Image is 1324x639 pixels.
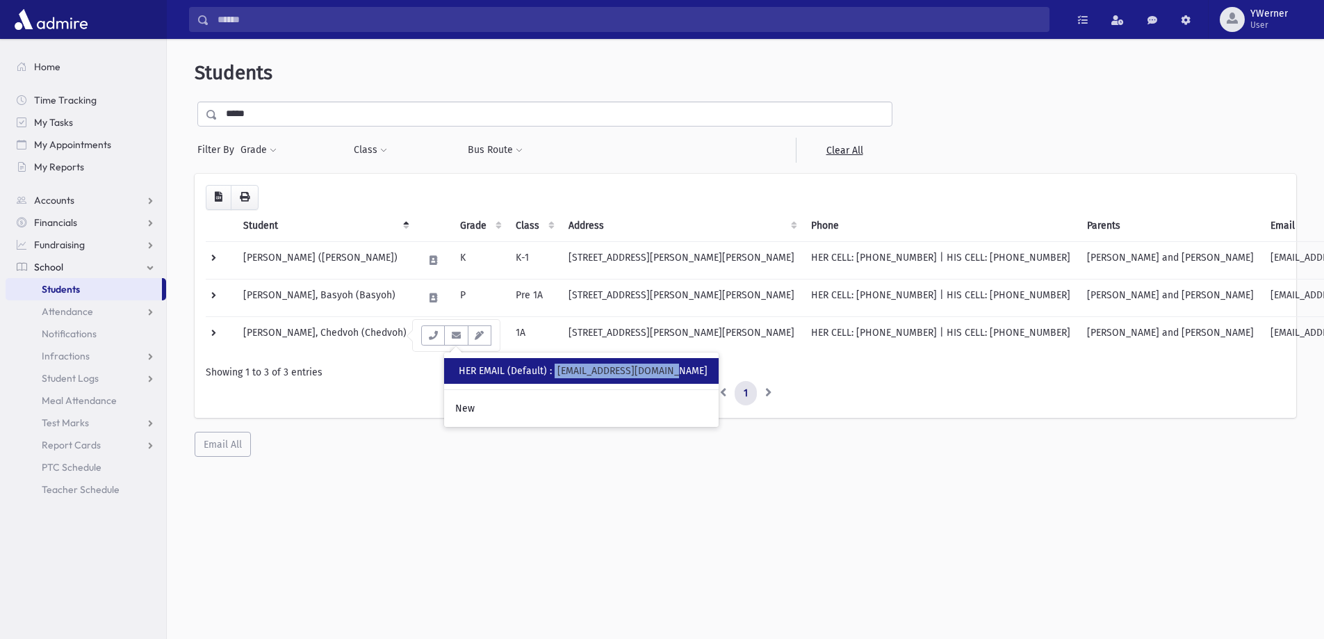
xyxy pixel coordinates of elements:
th: Grade: activate to sort column ascending [452,210,507,242]
span: Students [195,61,272,84]
a: Financials [6,211,166,234]
a: Attendance [6,300,166,323]
a: Home [6,56,166,78]
span: Notifications [42,327,97,340]
td: [STREET_ADDRESS][PERSON_NAME][PERSON_NAME] [560,279,803,316]
div: HER EMAIL (Default) [459,364,708,378]
td: HER CELL: [PHONE_NUMBER] | HIS CELL: [PHONE_NUMBER] [803,316,1079,354]
a: My Reports [6,156,166,178]
th: Class: activate to sort column ascending [507,210,560,242]
a: My Appointments [6,134,166,156]
button: Class [353,138,388,163]
a: Accounts [6,189,166,211]
a: My Tasks [6,111,166,134]
span: Student Logs [42,372,99,385]
span: My Tasks [34,116,73,129]
a: Fundraising [6,234,166,256]
span: User [1250,19,1288,31]
td: [STREET_ADDRESS][PERSON_NAME][PERSON_NAME] [560,316,803,354]
span: Accounts [34,194,74,207]
span: My Reports [34,161,84,173]
td: HER CELL: [PHONE_NUMBER] | HIS CELL: [PHONE_NUMBER] [803,279,1079,316]
th: Phone [803,210,1079,242]
span: Meal Attendance [42,394,117,407]
input: Search [209,7,1049,32]
img: AdmirePro [11,6,91,33]
td: 1 [452,316,507,354]
th: Address: activate to sort column ascending [560,210,803,242]
span: Time Tracking [34,94,97,106]
a: Clear All [796,138,892,163]
a: Student Logs [6,367,166,389]
span: Infractions [42,350,90,362]
button: CSV [206,185,231,210]
td: HER CELL: [PHONE_NUMBER] | HIS CELL: [PHONE_NUMBER] [803,241,1079,279]
span: PTC Schedule [42,461,101,474]
a: New [444,396,719,421]
a: Teacher Schedule [6,478,166,501]
td: [PERSON_NAME] and [PERSON_NAME] [1079,316,1262,354]
td: P [452,279,507,316]
td: 1A [507,316,560,354]
td: [PERSON_NAME] and [PERSON_NAME] [1079,279,1262,316]
button: Email All [195,432,251,457]
td: [PERSON_NAME], Chedvoh (Chedvoh) [235,316,415,354]
a: Report Cards [6,434,166,456]
span: Filter By [197,143,240,157]
td: K-1 [507,241,560,279]
a: [EMAIL_ADDRESS][DOMAIN_NAME] [557,365,708,377]
span: Financials [34,216,77,229]
span: Test Marks [42,416,89,429]
button: Grade [240,138,277,163]
a: PTC Schedule [6,456,166,478]
span: School [34,261,63,273]
a: Infractions [6,345,166,367]
span: My Appointments [34,138,111,151]
span: Fundraising [34,238,85,251]
span: Home [34,60,60,73]
span: Teacher Schedule [42,483,120,496]
span: Students [42,283,80,296]
td: [PERSON_NAME], Basyoh (Basyoh) [235,279,415,316]
button: Bus Route [467,138,523,163]
th: Parents [1079,210,1262,242]
a: Notifications [6,323,166,345]
a: Students [6,278,162,300]
a: Meal Attendance [6,389,166,412]
span: Report Cards [42,439,101,451]
a: Test Marks [6,412,166,434]
td: [STREET_ADDRESS][PERSON_NAME][PERSON_NAME] [560,241,803,279]
td: [PERSON_NAME] ([PERSON_NAME]) [235,241,415,279]
td: Pre 1A [507,279,560,316]
th: Student: activate to sort column descending [235,210,415,242]
a: 1 [735,381,757,406]
td: K [452,241,507,279]
a: Time Tracking [6,89,166,111]
td: [PERSON_NAME] and [PERSON_NAME] [1079,241,1262,279]
a: School [6,256,166,278]
span: : [550,365,552,377]
button: Email Templates [468,325,491,346]
span: Attendance [42,305,93,318]
button: Print [231,185,259,210]
span: YWerner [1250,8,1288,19]
div: Showing 1 to 3 of 3 entries [206,365,1285,380]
